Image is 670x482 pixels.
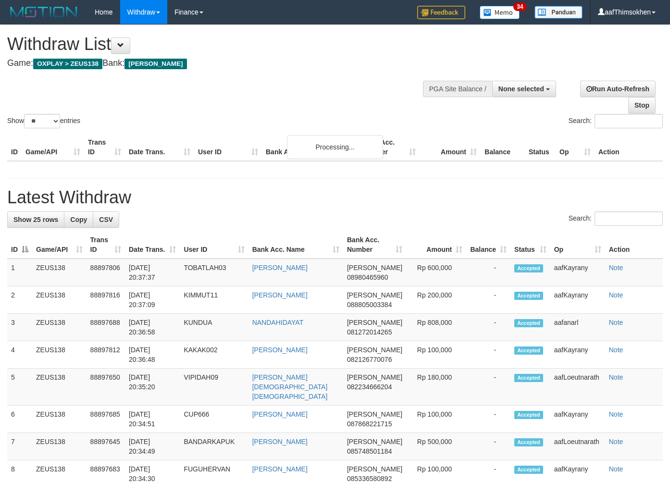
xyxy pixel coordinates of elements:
[569,114,663,128] label: Search:
[32,286,87,314] td: ZEUS138
[595,211,663,226] input: Search:
[514,438,543,446] span: Accepted
[609,291,623,299] a: Note
[125,433,180,460] td: [DATE] 20:34:49
[525,134,556,161] th: Status
[420,134,481,161] th: Amount
[125,231,180,259] th: Date Trans.: activate to sort column ascending
[343,231,406,259] th: Bank Acc. Number: activate to sort column ascending
[125,406,180,433] td: [DATE] 20:34:51
[24,114,60,128] select: Showentries
[180,286,248,314] td: KIMMUT11
[514,319,543,327] span: Accepted
[481,134,525,161] th: Balance
[125,259,180,286] td: [DATE] 20:37:37
[125,286,180,314] td: [DATE] 20:37:09
[252,264,308,272] a: [PERSON_NAME]
[252,438,308,445] a: [PERSON_NAME]
[498,85,544,93] span: None selected
[252,319,304,326] a: NANDAHIDAYAT
[347,291,402,299] span: [PERSON_NAME]
[406,369,466,406] td: Rp 180,000
[7,188,663,207] h1: Latest Withdraw
[252,410,308,418] a: [PERSON_NAME]
[417,6,465,19] img: Feedback.jpg
[550,406,605,433] td: aafKayrany
[466,314,510,341] td: -
[550,433,605,460] td: aafLoeutnarath
[423,81,492,97] div: PGA Site Balance /
[510,231,550,259] th: Status: activate to sort column ascending
[87,341,125,369] td: 88897812
[7,59,437,68] h4: Game: Bank:
[550,231,605,259] th: Op: activate to sort column ascending
[347,264,402,272] span: [PERSON_NAME]
[466,433,510,460] td: -
[550,314,605,341] td: aafanarl
[466,231,510,259] th: Balance: activate to sort column ascending
[7,314,32,341] td: 3
[466,369,510,406] td: -
[347,319,402,326] span: [PERSON_NAME]
[87,406,125,433] td: 88897685
[64,211,93,228] a: Copy
[347,273,388,281] span: Copy 08980465960 to clipboard
[125,369,180,406] td: [DATE] 20:35:20
[514,346,543,355] span: Accepted
[7,369,32,406] td: 5
[492,81,556,97] button: None selected
[22,134,84,161] th: Game/API
[628,97,656,113] a: Stop
[7,231,32,259] th: ID: activate to sort column descending
[347,465,402,473] span: [PERSON_NAME]
[514,411,543,419] span: Accepted
[252,465,308,473] a: [PERSON_NAME]
[7,433,32,460] td: 7
[87,314,125,341] td: 88897688
[125,341,180,369] td: [DATE] 20:36:48
[514,292,543,300] span: Accepted
[609,465,623,473] a: Note
[347,301,392,309] span: Copy 088805003384 to clipboard
[262,134,359,161] th: Bank Acc. Name
[347,420,392,428] span: Copy 087868221715 to clipboard
[252,291,308,299] a: [PERSON_NAME]
[569,211,663,226] label: Search:
[513,2,526,11] span: 34
[87,433,125,460] td: 88897645
[466,406,510,433] td: -
[99,216,113,223] span: CSV
[180,406,248,433] td: CUP666
[609,346,623,354] a: Note
[125,314,180,341] td: [DATE] 20:36:58
[7,341,32,369] td: 4
[347,447,392,455] span: Copy 085748501184 to clipboard
[609,410,623,418] a: Note
[32,406,87,433] td: ZEUS138
[248,231,343,259] th: Bank Acc. Name: activate to sort column ascending
[70,216,87,223] span: Copy
[7,134,22,161] th: ID
[87,369,125,406] td: 88897650
[466,259,510,286] td: -
[406,259,466,286] td: Rp 600,000
[32,231,87,259] th: Game/API: activate to sort column ascending
[514,264,543,272] span: Accepted
[347,373,402,381] span: [PERSON_NAME]
[84,134,125,161] th: Trans ID
[406,341,466,369] td: Rp 100,000
[180,231,248,259] th: User ID: activate to sort column ascending
[180,314,248,341] td: KUNDUA
[534,6,583,19] img: panduan.png
[33,59,102,69] span: OXPLAY > ZEUS138
[32,369,87,406] td: ZEUS138
[406,286,466,314] td: Rp 200,000
[32,433,87,460] td: ZEUS138
[595,114,663,128] input: Search:
[480,6,520,19] img: Button%20Memo.svg
[87,259,125,286] td: 88897806
[359,134,420,161] th: Bank Acc. Number
[252,373,328,400] a: [PERSON_NAME][DEMOGRAPHIC_DATA][DEMOGRAPHIC_DATA]
[406,231,466,259] th: Amount: activate to sort column ascending
[7,259,32,286] td: 1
